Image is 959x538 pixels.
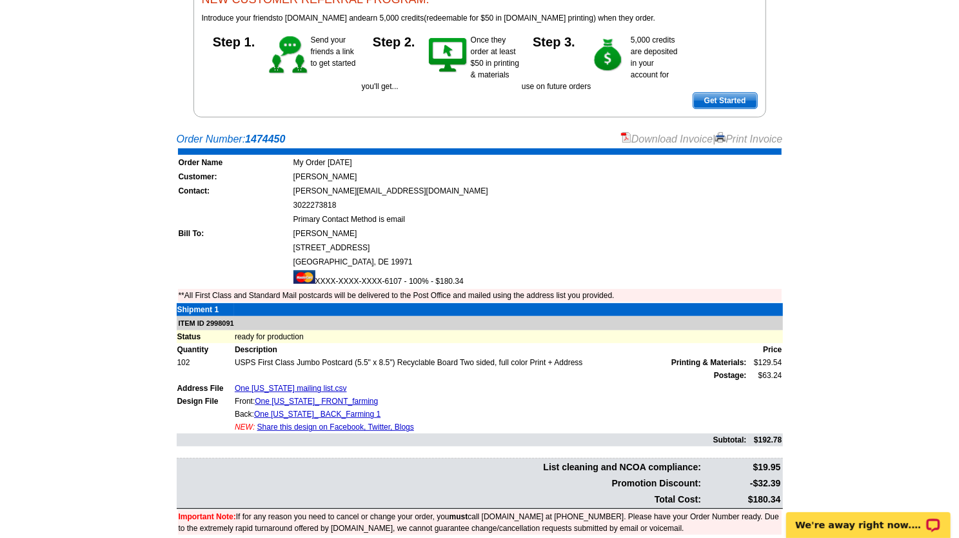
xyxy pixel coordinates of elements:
[671,357,747,368] span: Printing & Materials:
[362,34,426,47] h5: Step 2.
[362,14,424,23] span: earn 5,000 credits
[693,92,758,109] a: Get Started
[522,35,678,91] span: 5,000 credits are deposited in your account for use on future orders
[178,184,292,197] td: Contact:
[177,330,234,343] td: Status
[177,356,234,369] td: 102
[714,371,747,380] strong: Postage:
[293,213,782,226] td: Primary Contact Method is email
[293,184,782,197] td: [PERSON_NAME][EMAIL_ADDRESS][DOMAIN_NAME]
[234,330,783,343] td: ready for production
[293,241,782,254] td: [STREET_ADDRESS]
[293,227,782,240] td: [PERSON_NAME]
[621,132,631,143] img: small-pdf-icon.gif
[177,395,234,408] td: Design File
[703,492,781,507] td: $180.34
[293,199,782,212] td: 3022273818
[178,156,292,169] td: Order Name
[362,35,519,91] span: Once they order at least $50 in printing & materials you'll get...
[178,289,782,302] td: **All First Class and Standard Mail postcards will be delivered to the Post Office and mailed usi...
[234,408,747,421] td: Back:
[254,410,381,419] a: One [US_STATE]_ BACK_Farming 1
[257,423,414,432] a: Share this design on Facebook, Twitter, Blogs
[450,512,468,521] b: must
[311,35,356,68] span: Send your friends a link to get started
[177,132,783,147] div: Order Number:
[266,34,311,77] img: step-1.gif
[293,170,782,183] td: [PERSON_NAME]
[747,356,783,369] td: $129.54
[293,270,315,284] img: mast.gif
[178,460,702,475] td: List cleaning and NCOA compliance:
[715,132,726,143] img: small-print-icon.gif
[747,369,783,382] td: $63.24
[693,93,757,108] span: Get Started
[703,476,781,491] td: -$32.39
[177,433,747,446] td: Subtotal:
[177,343,234,356] td: Quantity
[778,497,959,538] iframe: LiveChat chat widget
[178,227,292,240] td: Bill To:
[234,356,747,369] td: USPS First Class Jumbo Postcard (5.5" x 8.5") Recyclable Board Two sided, full color Print + Address
[179,512,236,521] font: Important Note:
[178,476,702,491] td: Promotion Discount:
[522,34,586,47] h5: Step 3.
[747,433,783,446] td: $192.78
[178,170,292,183] td: Customer:
[177,382,234,395] td: Address File
[235,423,255,432] span: NEW:
[202,12,758,24] p: to [DOMAIN_NAME] and (redeemable for $50 in [DOMAIN_NAME] printing) when they order.
[703,460,781,475] td: $19.95
[586,34,631,77] img: step-3.gif
[234,343,747,356] td: Description
[255,397,378,406] a: One [US_STATE]_ FRONT_farming
[621,132,783,147] div: |
[621,134,713,144] a: Download Invoice
[178,492,702,507] td: Total Cost:
[715,134,782,144] a: Print Invoice
[293,156,782,169] td: My Order [DATE]
[235,384,347,393] a: One [US_STATE] mailing list.csv
[177,316,783,331] td: ITEM ID 2998091
[747,343,783,356] td: Price
[293,270,782,288] td: XXXX-XXXX-XXXX-6107 - 100% - $180.34
[178,510,782,535] td: If for any reason you need to cancel or change your order, you call [DOMAIN_NAME] at [PHONE_NUMBE...
[293,255,782,268] td: [GEOGRAPHIC_DATA], DE 19971
[202,14,277,23] span: Introduce your friends
[426,34,471,77] img: step-2.gif
[234,395,747,408] td: Front:
[177,303,234,316] td: Shipment 1
[202,34,266,47] h5: Step 1.
[245,134,285,144] strong: 1474450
